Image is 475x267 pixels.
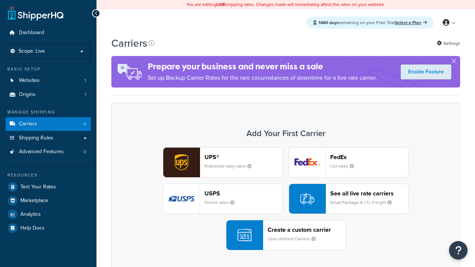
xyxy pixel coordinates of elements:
b: LIVE [216,1,225,8]
span: Marketplace [20,198,48,204]
span: Advanced Features [19,149,64,155]
button: Open Resource Center [449,241,468,260]
button: ups logoUPS®Published daily rates [163,147,283,178]
h3: Add Your First Carrier [119,129,452,138]
li: Advanced Features [6,145,91,159]
div: Resources [6,172,91,178]
div: Basic Setup [6,66,91,72]
img: icon-carrier-custom-c93b8a24.svg [237,228,252,242]
a: Select a Plan [395,19,427,26]
span: Dashboard [19,30,44,36]
header: UPS® [204,154,282,161]
strong: 1460 days [318,19,339,26]
span: Scope: Live [19,48,45,55]
span: Carriers [19,121,37,127]
li: Websites [6,74,91,88]
small: List rates [330,163,360,169]
a: Shipping Rules [6,131,91,145]
span: Help Docs [20,225,45,231]
button: usps logoUSPSOnline rates [163,184,283,214]
span: 1 [85,78,86,84]
header: Create a custom carrier [268,226,345,233]
small: User-defined Carriers [268,235,322,242]
a: Enable Feature [401,65,451,79]
a: Settings [437,38,460,49]
p: Set up Backup Carrier Rates for the rare circumstances of downtime for a live rate carrier. [148,73,377,83]
span: 1 [85,92,86,98]
a: Marketplace [6,194,91,207]
a: Help Docs [6,221,91,235]
a: Advanced Features 0 [6,145,91,159]
span: 0 [83,149,86,155]
span: Websites [19,78,40,84]
li: Carriers [6,117,91,131]
img: icon-carrier-liverate-becf4550.svg [300,192,314,206]
a: Test Your Rates [6,180,91,194]
button: See all live rate carriersSmall Package & LTL Freight [289,184,409,214]
a: Carriers 0 [6,117,91,131]
button: fedEx logoFedExList rates [289,147,409,178]
img: ups logo [163,148,200,177]
header: See all live rate carriers [330,190,408,197]
img: usps logo [163,184,200,214]
span: Test Your Rates [20,184,56,190]
small: Published daily rates [204,163,258,169]
a: Analytics [6,208,91,221]
div: Manage Shipping [6,109,91,115]
small: Online rates [204,199,240,206]
h4: Prepare your business and never miss a sale [148,60,377,73]
a: ShipperHQ Home [8,6,63,20]
a: Websites 1 [6,74,91,88]
img: ad-rules-rateshop-fe6ec290ccb7230408bd80ed9643f0289d75e0ffd9eb532fc0e269fcd187b520.png [111,56,148,88]
span: Analytics [20,211,41,218]
span: Shipping Rules [19,135,53,141]
a: Dashboard [6,26,91,40]
li: Origins [6,88,91,102]
img: fedEx logo [289,148,325,177]
div: remaining on your Free Trial [307,17,434,29]
small: Small Package & LTL Freight [330,199,398,206]
header: USPS [204,190,282,197]
a: Origins 1 [6,88,91,102]
span: Origins [19,92,36,98]
h1: Carriers [111,36,147,50]
button: Create a custom carrierUser-defined Carriers [226,220,346,250]
header: FedEx [330,154,408,161]
span: 0 [83,121,86,127]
